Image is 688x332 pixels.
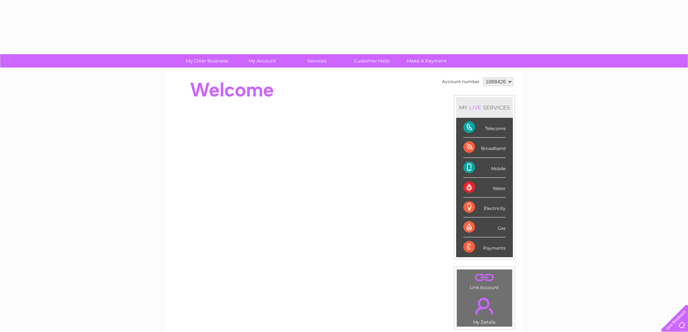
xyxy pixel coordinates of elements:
a: . [459,271,510,284]
div: Water [463,178,506,198]
div: Telecoms [463,118,506,138]
a: My Clear Business [177,54,237,68]
div: Payments [463,237,506,257]
a: Customer Help [342,54,402,68]
div: LIVE [468,104,483,111]
div: Broadband [463,138,506,158]
a: . [459,293,510,319]
div: Mobile [463,158,506,178]
a: Make A Payment [397,54,456,68]
div: MY SERVICES [456,97,513,118]
td: Link Account [456,269,512,292]
td: My Details [456,292,512,327]
a: My Account [232,54,292,68]
div: Electricity [463,198,506,217]
div: Gas [463,217,506,237]
a: Services [287,54,347,68]
td: Account number [440,76,481,88]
